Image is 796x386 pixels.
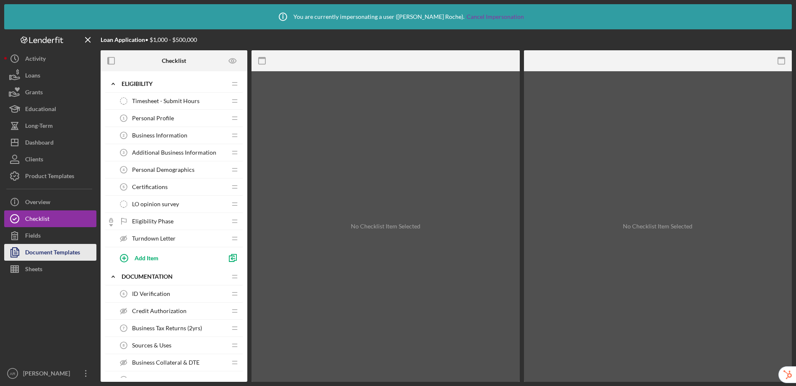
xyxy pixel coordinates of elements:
div: Documentation [122,273,226,280]
a: Cancel Impersonation [467,13,524,20]
span: Certifications [132,184,168,190]
button: Preview as [223,52,242,70]
b: Loan Application [101,36,145,43]
span: Personal Profile [132,115,174,122]
button: Activity [4,50,96,67]
div: Loans [25,67,40,86]
span: Additional Business Information [132,149,216,156]
span: Personal Demographics [132,166,194,173]
div: • $1,000 - $500,000 [101,36,197,43]
div: Fields [25,227,41,246]
button: Grants [4,84,96,101]
text: AR [10,371,15,376]
button: Fields [4,227,96,244]
div: Dashboard [25,134,54,153]
button: Document Templates [4,244,96,261]
button: Loans [4,67,96,84]
tspan: 2 [123,133,125,137]
div: Checklist [25,210,49,229]
div: Activity [25,50,46,69]
div: Add Item [135,250,158,266]
button: Product Templates [4,168,96,184]
div: Product Templates [25,168,74,187]
div: Eligibility [122,80,226,87]
span: Personal Collateral [132,376,182,383]
span: Credit Authorization [132,308,187,314]
tspan: 4 [123,168,125,172]
span: Sources & Uses [132,342,171,349]
div: Sheets [25,261,42,280]
tspan: 3 [123,150,125,155]
span: LO opinion survey [132,201,179,207]
tspan: 8 [123,343,125,347]
button: AR[PERSON_NAME] [4,365,96,382]
div: Grants [25,84,43,103]
button: Long-Term [4,117,96,134]
span: Timesheet - Submit Hours [132,98,200,104]
button: Checklist [4,210,96,227]
span: Business Tax Returns (2yrs) [132,325,202,332]
span: ID Verification [132,290,170,297]
div: Clients [25,151,43,170]
div: No Checklist Item Selected [351,223,420,230]
span: Turndown Letter [132,235,176,242]
tspan: 7 [123,326,125,330]
button: Add Item [113,249,222,266]
div: Document Templates [25,244,80,263]
button: Educational [4,101,96,117]
div: You are currently impersonating a user ( [PERSON_NAME] Roche ). [272,6,524,27]
div: No Checklist Item Selected [623,223,692,230]
div: Long-Term [25,117,53,136]
button: Dashboard [4,134,96,151]
div: Educational [25,101,56,119]
tspan: 6 [123,292,125,296]
span: Business Information [132,132,187,139]
button: Sheets [4,261,96,277]
div: Overview [25,194,50,212]
button: Overview [4,194,96,210]
b: Checklist [162,57,186,64]
tspan: 5 [123,185,125,189]
span: Business Collateral & DTE [132,359,200,366]
button: Clients [4,151,96,168]
span: Eligibility Phase [132,218,174,225]
tspan: 1 [123,116,125,120]
div: [PERSON_NAME] [21,365,75,384]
